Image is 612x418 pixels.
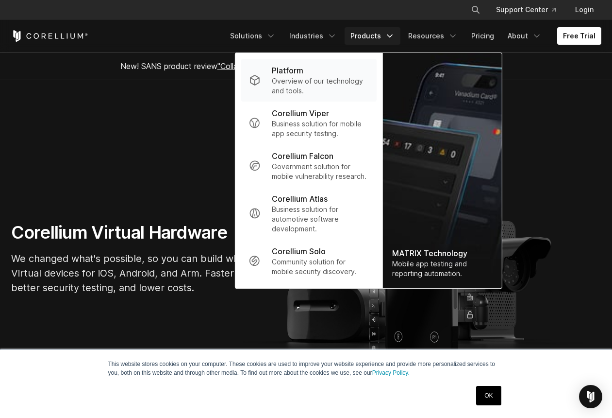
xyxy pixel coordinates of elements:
p: Overview of our technology and tools. [272,76,368,96]
h1: Corellium Virtual Hardware [11,222,302,244]
div: Open Intercom Messenger [579,385,602,408]
p: Platform [272,65,303,76]
a: "Collaborative Mobile App Security Development and Analysis" [217,61,441,71]
div: Navigation Menu [224,27,601,45]
a: Pricing [465,27,500,45]
a: Solutions [224,27,281,45]
a: OK [476,386,501,405]
a: Industries [283,27,343,45]
a: Products [345,27,400,45]
p: We changed what's possible, so you can build what's next. Virtual devices for iOS, Android, and A... [11,251,302,295]
a: Resources [402,27,463,45]
img: Matrix_WebNav_1x [382,53,502,288]
a: Free Trial [557,27,601,45]
span: New! SANS product review now available. [120,61,492,71]
p: Corellium Solo [272,245,326,257]
a: Corellium Solo Community solution for mobile security discovery. [241,240,376,282]
p: Corellium Viper [272,107,329,119]
p: Corellium Atlas [272,193,328,205]
button: Search [467,1,484,18]
p: Community solution for mobile security discovery. [272,257,368,277]
p: Business solution for automotive software development. [272,205,368,234]
a: Privacy Policy. [372,369,410,376]
a: Corellium Home [11,30,88,42]
a: Corellium Atlas Business solution for automotive software development. [241,187,376,240]
a: Corellium Falcon Government solution for mobile vulnerability research. [241,144,376,187]
a: Corellium Viper Business solution for mobile app security testing. [241,102,376,144]
a: Platform Overview of our technology and tools. [241,59,376,102]
p: Corellium Falcon [272,150,333,162]
div: Navigation Menu [459,1,601,18]
a: Support Center [488,1,563,18]
p: This website stores cookies on your computer. These cookies are used to improve your website expe... [108,360,504,377]
div: MATRIX Technology [392,247,492,259]
p: Government solution for mobile vulnerability research. [272,162,368,181]
a: About [502,27,547,45]
div: Mobile app testing and reporting automation. [392,259,492,279]
a: Login [567,1,601,18]
a: MATRIX Technology Mobile app testing and reporting automation. [382,53,502,288]
p: Business solution for mobile app security testing. [272,119,368,139]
